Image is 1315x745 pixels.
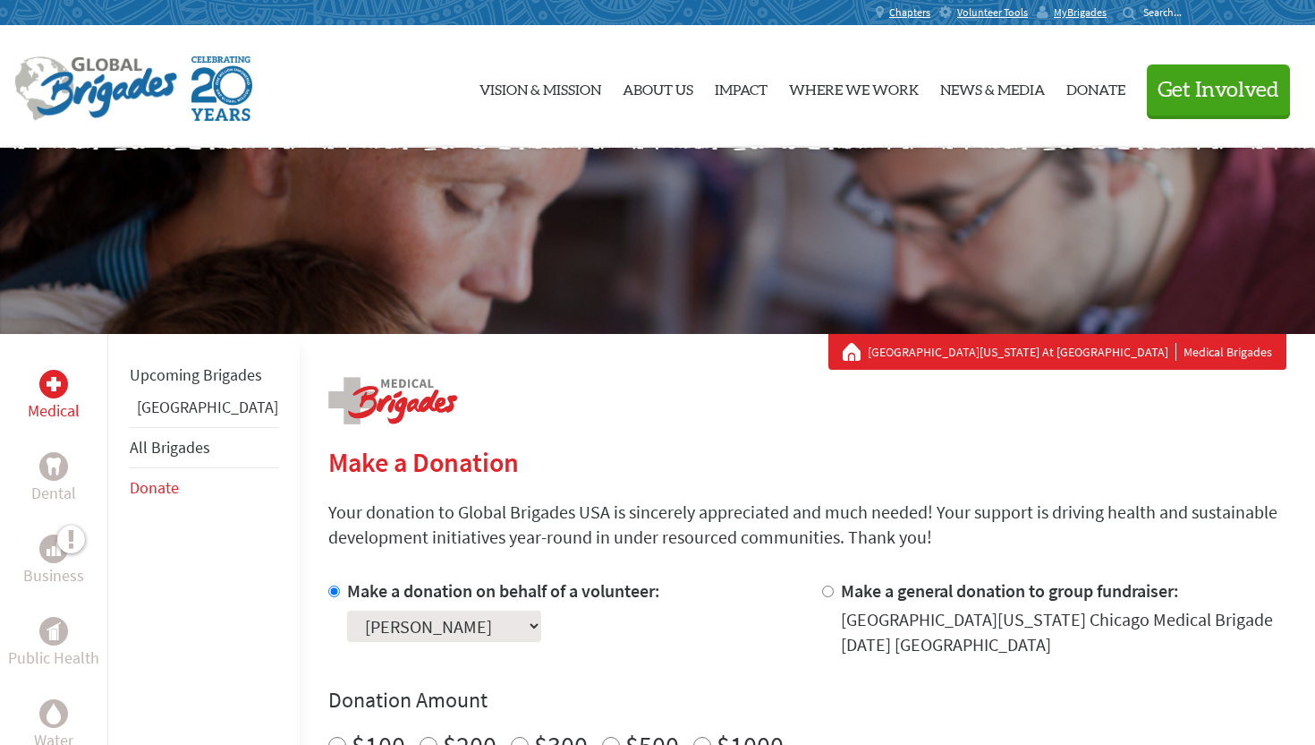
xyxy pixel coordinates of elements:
[715,40,768,133] a: Impact
[31,481,76,506] p: Dental
[1143,5,1194,19] input: Search...
[1158,80,1279,101] span: Get Involved
[39,699,68,728] div: Water
[889,5,930,20] span: Chapters
[39,535,68,563] div: Business
[28,370,80,424] a: MedicalMedical
[28,398,80,424] p: Medical
[1147,64,1290,116] button: Get Involved
[8,646,99,671] p: Public Health
[328,377,457,424] img: logo-medical.png
[789,40,919,133] a: Where We Work
[14,56,177,121] img: Global Brigades Logo
[130,364,262,385] a: Upcoming Brigades
[47,377,61,391] img: Medical
[47,542,61,556] img: Business
[1054,5,1107,20] span: MyBrigades
[957,5,1028,20] span: Volunteer Tools
[479,40,601,133] a: Vision & Mission
[31,452,76,506] a: DentalDental
[328,500,1286,550] p: Your donation to Global Brigades USA is sincerely appreciated and much needed! Your support is dr...
[328,446,1286,478] h2: Make a Donation
[8,617,99,671] a: Public HealthPublic Health
[47,458,61,475] img: Dental
[39,370,68,398] div: Medical
[841,579,1179,602] label: Make a general donation to group fundraiser:
[940,40,1045,133] a: News & Media
[130,395,278,427] li: Panama
[347,579,660,602] label: Make a donation on behalf of a volunteer:
[843,343,1272,361] div: Medical Brigades
[841,607,1287,657] div: [GEOGRAPHIC_DATA][US_STATE] Chicago Medical Brigade [DATE] [GEOGRAPHIC_DATA]
[328,686,1286,715] h4: Donation Amount
[39,452,68,481] div: Dental
[130,468,278,508] li: Donate
[130,477,179,498] a: Donate
[39,617,68,646] div: Public Health
[23,563,84,588] p: Business
[130,355,278,395] li: Upcoming Brigades
[130,437,210,458] a: All Brigades
[137,397,278,417] a: [GEOGRAPHIC_DATA]
[47,703,61,724] img: Water
[191,56,252,121] img: Global Brigades Celebrating 20 Years
[1066,40,1125,133] a: Donate
[47,622,61,640] img: Public Health
[623,40,693,133] a: About Us
[23,535,84,588] a: BusinessBusiness
[130,427,278,468] li: All Brigades
[868,343,1176,361] a: [GEOGRAPHIC_DATA][US_STATE] At [GEOGRAPHIC_DATA]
